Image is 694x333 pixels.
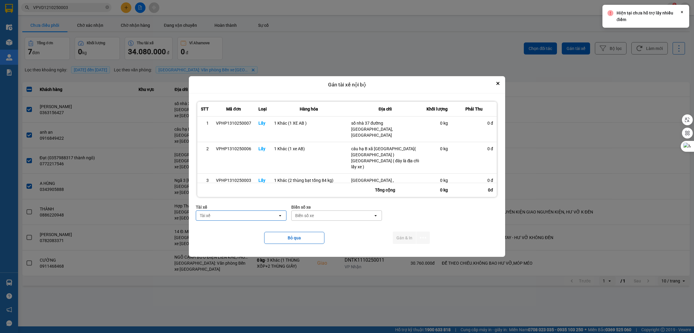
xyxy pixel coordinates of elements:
button: Gán & In [393,232,416,244]
svg: open [278,213,283,218]
div: 0 đ [455,120,493,126]
div: 3 [201,177,209,183]
div: Biển số xe [295,213,314,219]
div: 1 [201,120,209,126]
div: VPHP1310250006 [216,146,251,152]
button: Bỏ qua [264,232,324,244]
div: 1 Khác (2 thùng bạt tổng 84 kg) [274,177,344,183]
div: số nhà 37 đường [GEOGRAPHIC_DATA], [GEOGRAPHIC_DATA] [351,120,419,138]
div: Tổng cộng [348,183,423,197]
div: [GEOGRAPHIC_DATA] , [GEOGRAPHIC_DATA], [GEOGRAPHIC_DATA] [351,177,419,195]
span: CÔNG TY TNHH CHUYỂN PHÁT NHANH BẢO AN [52,20,111,31]
div: Hiện tại chưa hỗ trợ lấy nhiều điểm [617,10,680,23]
div: 0đ [452,183,497,197]
div: 1 Khác (1 XE AB ) [274,120,344,126]
div: 1 Khác (1 xe AB) [274,146,344,152]
div: Khối lượng [427,105,448,113]
svg: Close [680,10,684,14]
span: [PHONE_NUMBER] [2,20,46,31]
div: Tài xế [200,213,210,219]
strong: CSKH: [17,20,32,26]
strong: PHIẾU DÁN LÊN HÀNG [40,3,119,11]
div: STT [201,105,209,113]
div: 0 kg [427,146,448,152]
div: Phải Thu [455,105,493,113]
div: 2 [201,146,209,152]
div: Gán tài xế nội bộ [189,76,505,94]
div: 0 kg [427,120,448,126]
div: Tài xế [196,204,286,210]
div: Biển số xe [291,204,382,210]
div: Hàng hóa [274,105,344,113]
div: Lấy [258,146,267,152]
div: Lấy [258,120,267,126]
div: Lấy [258,177,267,183]
div: 0 đ [455,177,493,183]
div: Mã đơn [216,105,251,113]
svg: open [373,213,378,218]
div: câu hạ B xã [GEOGRAPHIC_DATA]( [GEOGRAPHIC_DATA] ) [GEOGRAPHIC_DATA] ( đây là địa chỉ lấy xe ) [351,146,419,170]
div: Địa chỉ [351,105,419,113]
div: 0 kg [427,177,448,183]
span: Mã đơn: VPHP1310250001 [2,36,92,45]
div: 0 đ [455,146,493,152]
div: 0 kg [423,183,452,197]
span: Ngày in phiếu: 11:37 ngày [38,12,121,18]
button: Close [494,80,502,87]
div: VPHP1310250007 [216,120,251,126]
div: VPHP1310250003 [216,177,251,183]
div: Loại [258,105,267,113]
div: dialog [189,76,505,257]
